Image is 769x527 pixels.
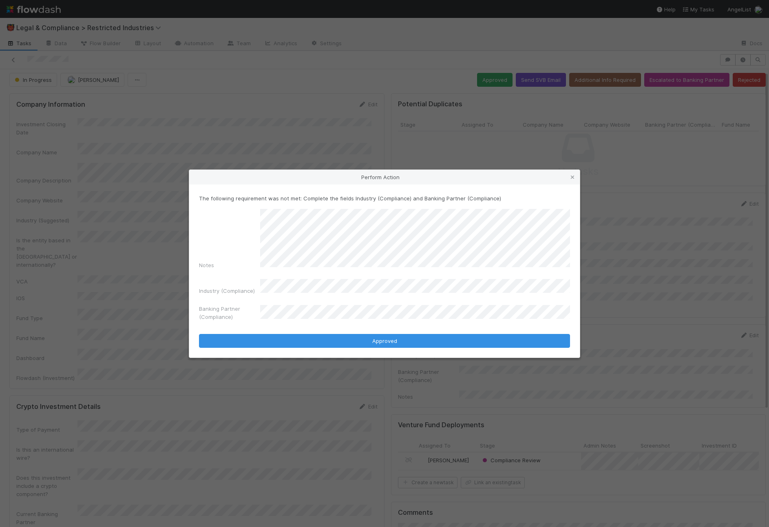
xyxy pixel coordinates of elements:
label: Notes [199,261,214,269]
label: Industry (Compliance) [199,287,255,295]
p: The following requirement was not met: Complete the fields Industry (Compliance) and Banking Part... [199,194,570,202]
label: Banking Partner (Compliance) [199,305,260,321]
button: Approved [199,334,570,348]
div: Perform Action [189,170,580,184]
